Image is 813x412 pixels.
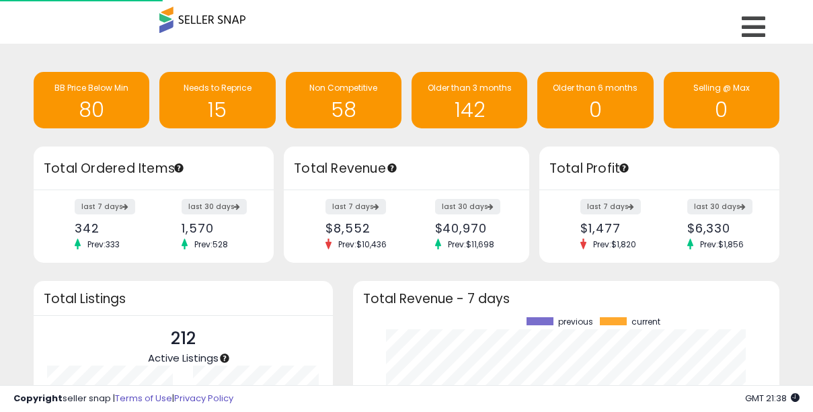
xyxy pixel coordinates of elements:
[148,326,219,352] p: 212
[173,162,185,174] div: Tooltip anchor
[44,294,323,304] h3: Total Listings
[580,221,649,235] div: $1,477
[13,393,233,405] div: seller snap | |
[309,82,377,93] span: Non Competitive
[618,162,630,174] div: Tooltip anchor
[386,162,398,174] div: Tooltip anchor
[363,294,769,304] h3: Total Revenue - 7 days
[558,317,593,327] span: previous
[441,239,501,250] span: Prev: $11,698
[745,392,800,405] span: 2025-10-8 21:38 GMT
[174,392,233,405] a: Privacy Policy
[664,72,779,128] a: Selling @ Max 0
[428,82,512,93] span: Older than 3 months
[580,199,641,214] label: last 7 days
[670,99,773,121] h1: 0
[687,221,756,235] div: $6,330
[75,199,135,214] label: last 7 days
[325,221,396,235] div: $8,552
[148,351,219,365] span: Active Listings
[115,392,172,405] a: Terms of Use
[54,82,128,93] span: BB Price Below Min
[188,239,235,250] span: Prev: 528
[549,159,769,178] h3: Total Profit
[219,352,231,364] div: Tooltip anchor
[418,99,520,121] h1: 142
[544,99,646,121] h1: 0
[553,82,637,93] span: Older than 6 months
[332,239,393,250] span: Prev: $10,436
[182,221,250,235] div: 1,570
[286,72,401,128] a: Non Competitive 58
[435,221,506,235] div: $40,970
[687,199,752,214] label: last 30 days
[13,392,63,405] strong: Copyright
[631,317,660,327] span: current
[586,239,643,250] span: Prev: $1,820
[325,199,386,214] label: last 7 days
[75,221,143,235] div: 342
[537,72,653,128] a: Older than 6 months 0
[34,72,149,128] a: BB Price Below Min 80
[693,239,750,250] span: Prev: $1,856
[693,82,750,93] span: Selling @ Max
[166,99,268,121] h1: 15
[435,199,500,214] label: last 30 days
[182,199,247,214] label: last 30 days
[412,72,527,128] a: Older than 3 months 142
[294,159,519,178] h3: Total Revenue
[44,159,264,178] h3: Total Ordered Items
[159,72,275,128] a: Needs to Reprice 15
[184,82,251,93] span: Needs to Reprice
[81,239,126,250] span: Prev: 333
[40,99,143,121] h1: 80
[293,99,395,121] h1: 58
